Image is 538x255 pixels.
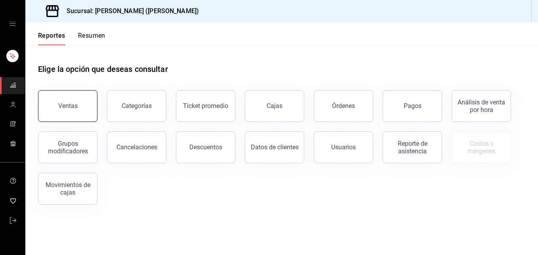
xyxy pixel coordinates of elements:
div: Pagos [404,102,422,110]
button: open drawer [10,21,16,27]
div: Órdenes [332,102,355,110]
button: Pagos [383,90,442,122]
button: Órdenes [314,90,373,122]
div: Usuarios [331,143,356,151]
div: Movimientos de cajas [43,181,92,196]
button: Cajas [245,90,304,122]
button: Datos de clientes [245,131,304,163]
div: Cajas [267,102,282,110]
button: Reporte de asistencia [383,131,442,163]
button: Ticket promedio [176,90,235,122]
button: Contrata inventarios para ver este reporte [452,131,511,163]
div: Ventas [58,102,78,110]
div: Ticket promedio [183,102,228,110]
button: Resumen [78,32,105,45]
div: Costos y márgenes [457,140,506,155]
button: Reportes [38,32,65,45]
div: Análisis de venta por hora [457,99,506,114]
button: Grupos modificadores [38,131,97,163]
div: Descuentos [189,143,222,151]
div: Cancelaciones [116,143,157,151]
button: Ventas [38,90,97,122]
button: Usuarios [314,131,373,163]
div: Reporte de asistencia [388,140,437,155]
button: Categorías [107,90,166,122]
button: Descuentos [176,131,235,163]
button: Cancelaciones [107,131,166,163]
h1: Elige la opción que deseas consultar [38,63,168,75]
div: Categorías [122,102,152,110]
button: Análisis de venta por hora [452,90,511,122]
button: Movimientos de cajas [38,173,97,205]
div: navigation tabs [38,32,105,45]
div: Grupos modificadores [43,140,92,155]
h3: Sucursal: [PERSON_NAME] ([PERSON_NAME]) [60,6,199,16]
div: Datos de clientes [251,143,299,151]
